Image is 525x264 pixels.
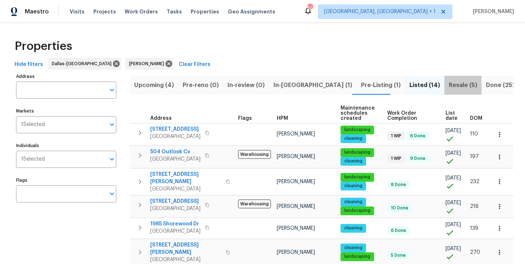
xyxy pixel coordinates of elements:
[388,133,404,139] span: 1 WIP
[407,155,428,162] span: 9 Done
[341,199,365,205] span: cleaning
[341,245,365,251] span: cleaning
[470,179,479,184] span: 232
[125,58,174,70] div: [PERSON_NAME]
[150,126,201,133] span: [STREET_ADDRESS]
[446,151,461,156] span: [DATE]
[238,150,271,159] span: Warehousing
[341,149,373,155] span: landscaping
[107,189,117,199] button: Open
[470,154,479,159] span: 197
[277,131,315,137] span: [PERSON_NAME]
[12,58,46,71] button: Hide filters
[388,205,411,211] span: 10 Done
[341,106,375,121] span: Maintenance schedules created
[470,116,482,121] span: DOM
[324,8,436,15] span: [GEOGRAPHIC_DATA], [GEOGRAPHIC_DATA] + 1
[167,9,182,14] span: Tasks
[446,111,458,121] span: List date
[25,8,49,15] span: Maestro
[277,179,315,184] span: [PERSON_NAME]
[129,60,167,67] span: [PERSON_NAME]
[407,133,428,139] span: 6 Done
[107,85,117,95] button: Open
[179,60,210,69] span: Clear Filters
[341,208,373,214] span: landscaping
[273,80,352,90] span: In-[GEOGRAPHIC_DATA] (1)
[70,8,85,15] span: Visits
[449,80,477,90] span: Resale (5)
[16,143,116,148] label: Individuals
[446,246,461,251] span: [DATE]
[387,111,433,121] span: Work Order Completion
[470,250,480,255] span: 270
[125,8,158,15] span: Work Orders
[277,226,315,231] span: [PERSON_NAME]
[341,127,373,133] span: landscaping
[238,200,271,208] span: Warehousing
[15,43,72,50] span: Properties
[307,4,312,12] div: 52
[388,228,409,234] span: 6 Done
[470,204,479,209] span: 216
[341,183,365,189] span: cleaning
[446,176,461,181] span: [DATE]
[446,128,461,133] span: [DATE]
[134,80,174,90] span: Upcoming (4)
[341,158,365,164] span: cleaning
[16,109,116,113] label: Markets
[341,253,373,260] span: landscaping
[16,178,116,182] label: Flags
[227,80,265,90] span: In-review (0)
[15,60,43,69] span: Hide filters
[150,148,201,155] span: 504 Outlook Cv
[16,74,116,79] label: Address
[277,116,288,121] span: HPM
[361,80,401,90] span: Pre-Listing (1)
[446,200,461,205] span: [DATE]
[150,133,201,140] span: [GEOGRAPHIC_DATA]
[388,252,409,259] span: 5 Done
[388,155,404,162] span: 1 WIP
[341,225,365,231] span: cleaning
[470,8,514,15] span: [PERSON_NAME]
[150,228,201,235] span: [GEOGRAPHIC_DATA]
[21,122,45,128] span: 1 Selected
[341,135,365,142] span: cleaning
[341,174,373,180] span: landscaping
[470,131,478,137] span: 110
[388,182,409,188] span: 8 Done
[48,58,121,70] div: Dallas-[GEOGRAPHIC_DATA]
[150,220,201,228] span: 1985 Shorewood Dr
[277,204,315,209] span: [PERSON_NAME]
[150,241,221,256] span: [STREET_ADDRESS][PERSON_NAME]
[150,116,172,121] span: Address
[191,8,219,15] span: Properties
[150,185,221,193] span: [GEOGRAPHIC_DATA]
[107,154,117,164] button: Open
[52,60,114,67] span: Dallas-[GEOGRAPHIC_DATA]
[93,8,116,15] span: Projects
[486,80,518,90] span: Done (252)
[228,8,275,15] span: Geo Assignments
[107,119,117,130] button: Open
[238,116,252,121] span: Flags
[176,58,213,71] button: Clear Filters
[21,156,45,162] span: 1 Selected
[409,80,440,90] span: Listed (14)
[446,222,461,227] span: [DATE]
[150,256,221,263] span: [GEOGRAPHIC_DATA]
[277,154,315,159] span: [PERSON_NAME]
[150,171,221,185] span: [STREET_ADDRESS][PERSON_NAME]
[470,226,478,231] span: 139
[150,198,201,205] span: [STREET_ADDRESS]
[183,80,219,90] span: Pre-reno (0)
[277,250,315,255] span: [PERSON_NAME]
[150,205,201,212] span: [GEOGRAPHIC_DATA]
[150,155,201,163] span: [GEOGRAPHIC_DATA]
